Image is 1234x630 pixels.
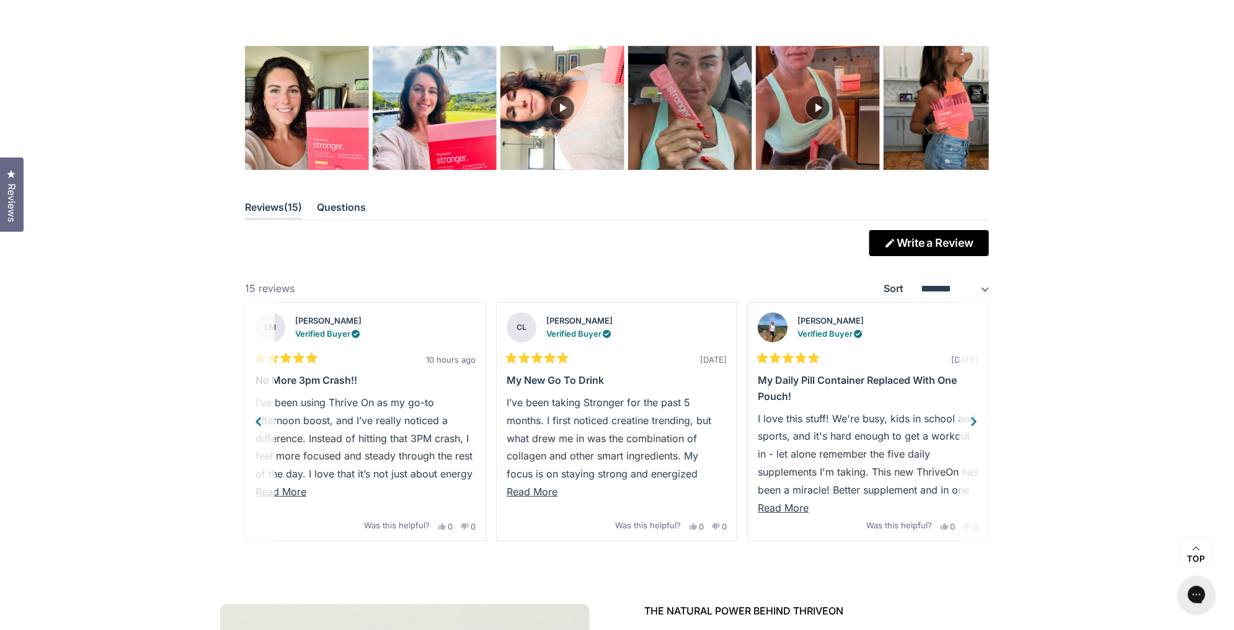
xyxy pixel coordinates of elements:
[507,394,727,554] p: I’ve been taking Stronger for the past 5 months. I first noticed creatine trending, but what drew...
[1187,554,1205,565] span: Top
[644,603,1014,618] span: The NATURAL POWER BEHIND THRIVEON
[758,373,979,404] div: My daily pill container replaced with One pouch!
[884,46,1008,170] img: Woman in orange tank top and denim shorts holding a pink product box while standing in a modern k...
[628,46,752,170] img: A woman with blonde hair and red nail polish holding a pink packet while sitting in what appears ...
[546,327,613,340] div: Verified Buyer
[507,313,536,342] strong: CL
[500,46,624,170] img: Customer-uploaded video, show more details
[245,33,989,554] div: Rated 5.0 out of 5 stars Based on 15 reviews
[507,486,557,498] span: Read More
[507,373,727,389] div: My new go to drink
[426,355,476,365] span: 10 hours ago
[743,302,994,541] li: Slide 5
[952,355,979,365] span: [DATE]
[245,281,295,297] div: 15 reviews
[615,521,681,531] span: Was this helpful?
[255,394,476,608] p: I’ve been using Thrive On as my go-to afternoon boost, and I’ve really noticed a difference. Inst...
[295,316,362,326] strong: [PERSON_NAME]
[245,46,369,170] img: Woman smiling and holding a pink ThriveOn stronger supplement box in a modern kitchen
[758,499,979,517] button: Read More
[756,46,880,170] img: Customer-uploaded video, show more details
[245,46,989,170] div: Carousel of customer-uploaded media. Press left and right arrows to navigate. Press enter or spac...
[240,302,491,541] li: Slide 3
[245,302,989,541] div: Review Carousel
[245,230,989,541] div: Reviews
[798,327,864,340] div: Verified Buyer
[245,200,302,220] button: Reviews
[758,313,788,342] img: Profile picture for Tandra P.
[701,355,727,365] span: [DATE]
[866,521,932,531] span: Was this helpful?
[1172,572,1222,618] iframe: Gorgias live chat messenger
[491,302,742,541] li: Slide 4
[758,410,979,588] p: I love this stuff! We're busy, kids in school and sports, and it's hard enough to get a workout i...
[959,302,989,541] button: Next
[245,302,275,541] button: Previous
[3,184,19,222] span: Reviews
[255,483,476,501] button: Read More
[255,373,476,389] div: No more 3pm crash!!
[373,46,497,170] img: Woman holding a red ThriveOn stronger supplement box outdoors with palm tree and tropical landsca...
[284,200,302,216] span: 15
[758,502,809,514] span: Read More
[255,486,306,498] span: Read More
[689,522,704,531] button: 0
[712,522,727,531] button: 0
[884,282,903,295] label: Sort
[295,327,362,340] div: Verified Buyer
[798,316,864,326] strong: [PERSON_NAME]
[940,522,955,531] button: 0
[255,313,285,342] strong: LM
[364,521,430,531] span: Was this helpful?
[546,316,613,326] strong: [PERSON_NAME]
[507,483,727,501] button: Read More
[461,522,476,531] button: 0
[317,200,366,220] button: Questions
[438,522,453,531] button: 0
[869,230,989,256] a: Write a Review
